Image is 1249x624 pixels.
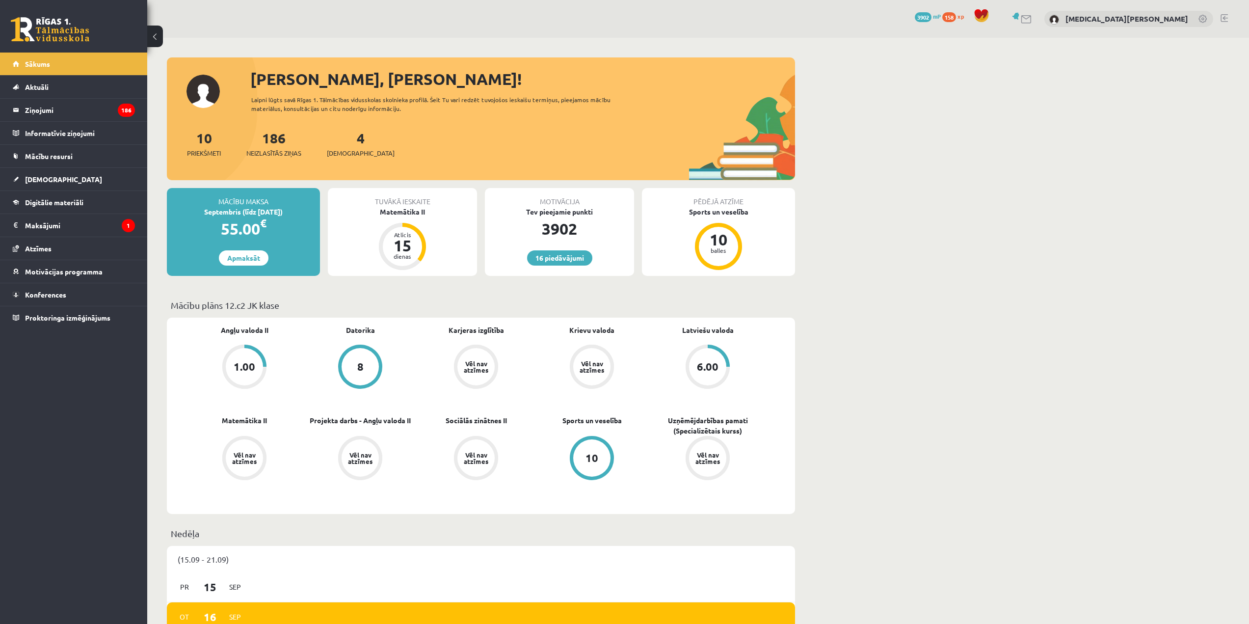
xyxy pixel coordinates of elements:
a: 3902 mP [915,12,941,20]
legend: Ziņojumi [25,99,135,121]
p: Mācību plāns 12.c2 JK klase [171,298,791,312]
div: 8 [357,361,364,372]
div: Laipni lūgts savā Rīgas 1. Tālmācības vidusskolas skolnieka profilā. Šeit Tu vari redzēt tuvojošo... [251,95,628,113]
span: Pr [174,579,195,595]
a: Vēl nav atzīmes [534,345,650,391]
legend: Maksājumi [25,214,135,237]
a: Proktoringa izmēģinājums [13,306,135,329]
span: Priekšmeti [187,148,221,158]
span: Mācību resursi [25,152,73,161]
div: Tev pieejamie punkti [485,207,634,217]
span: mP [933,12,941,20]
span: Motivācijas programma [25,267,103,276]
a: Konferences [13,283,135,306]
div: Vēl nav atzīmes [578,360,606,373]
span: xp [957,12,964,20]
a: Angļu valoda II [221,325,268,335]
p: Nedēļa [171,527,791,540]
a: Informatīvie ziņojumi [13,122,135,144]
img: Nikita Ļahovs [1049,15,1059,25]
a: Vēl nav atzīmes [186,436,302,482]
div: Vēl nav atzīmes [462,360,490,373]
a: Vēl nav atzīmes [418,345,534,391]
a: Atzīmes [13,237,135,260]
a: Sports un veselība 10 balles [642,207,795,271]
div: Septembris (līdz [DATE]) [167,207,320,217]
a: 186Neizlasītās ziņas [246,129,301,158]
div: Matemātika II [328,207,477,217]
a: Maksājumi1 [13,214,135,237]
i: 186 [118,104,135,117]
div: 10 [704,232,733,247]
div: 3902 [485,217,634,241]
div: 6.00 [697,361,718,372]
a: Latviešu valoda [682,325,734,335]
div: 15 [388,238,417,253]
div: dienas [388,253,417,259]
div: Mācību maksa [167,188,320,207]
a: [MEDICAL_DATA][PERSON_NAME] [1065,14,1188,24]
a: Datorika [346,325,375,335]
a: 10Priekšmeti [187,129,221,158]
a: Apmaksāt [219,250,268,266]
div: Atlicis [388,232,417,238]
div: Vēl nav atzīmes [346,452,374,464]
a: Sākums [13,53,135,75]
a: Krievu valoda [569,325,614,335]
a: Projekta darbs - Angļu valoda II [310,415,411,426]
a: Vēl nav atzīmes [302,436,418,482]
a: Aktuāli [13,76,135,98]
span: Sep [225,579,245,595]
span: Neizlasītās ziņas [246,148,301,158]
div: (15.09 - 21.09) [167,546,795,572]
div: Vēl nav atzīmes [694,452,721,464]
span: Digitālie materiāli [25,198,83,207]
a: Matemātika II [222,415,267,426]
div: 55.00 [167,217,320,241]
div: [PERSON_NAME], [PERSON_NAME]! [250,67,795,91]
a: 6.00 [650,345,766,391]
a: Motivācijas programma [13,260,135,283]
span: Konferences [25,290,66,299]
span: [DEMOGRAPHIC_DATA] [327,148,395,158]
a: Rīgas 1. Tālmācības vidusskola [11,17,89,42]
a: 1.00 [186,345,302,391]
a: 4[DEMOGRAPHIC_DATA] [327,129,395,158]
div: Sports un veselība [642,207,795,217]
span: Atzīmes [25,244,52,253]
a: Vēl nav atzīmes [650,436,766,482]
a: Karjeras izglītība [449,325,504,335]
div: Vēl nav atzīmes [231,452,258,464]
span: € [260,216,266,230]
a: Vēl nav atzīmes [418,436,534,482]
a: 10 [534,436,650,482]
a: Ziņojumi186 [13,99,135,121]
span: 158 [942,12,956,22]
div: balles [704,247,733,253]
a: 16 piedāvājumi [527,250,592,266]
a: 8 [302,345,418,391]
a: Mācību resursi [13,145,135,167]
a: 158 xp [942,12,969,20]
a: Sociālās zinātnes II [446,415,507,426]
span: 15 [195,579,225,595]
i: 1 [122,219,135,232]
span: [DEMOGRAPHIC_DATA] [25,175,102,184]
div: Motivācija [485,188,634,207]
span: Proktoringa izmēģinājums [25,313,110,322]
div: Vēl nav atzīmes [462,452,490,464]
div: 10 [585,453,598,463]
div: 1.00 [234,361,255,372]
div: Pēdējā atzīme [642,188,795,207]
a: Digitālie materiāli [13,191,135,214]
legend: Informatīvie ziņojumi [25,122,135,144]
span: Aktuāli [25,82,49,91]
span: 3902 [915,12,931,22]
div: Tuvākā ieskaite [328,188,477,207]
a: [DEMOGRAPHIC_DATA] [13,168,135,190]
a: Sports un veselība [562,415,622,426]
span: Sākums [25,59,50,68]
a: Matemātika II Atlicis 15 dienas [328,207,477,271]
a: Uzņēmējdarbības pamati (Specializētais kurss) [650,415,766,436]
